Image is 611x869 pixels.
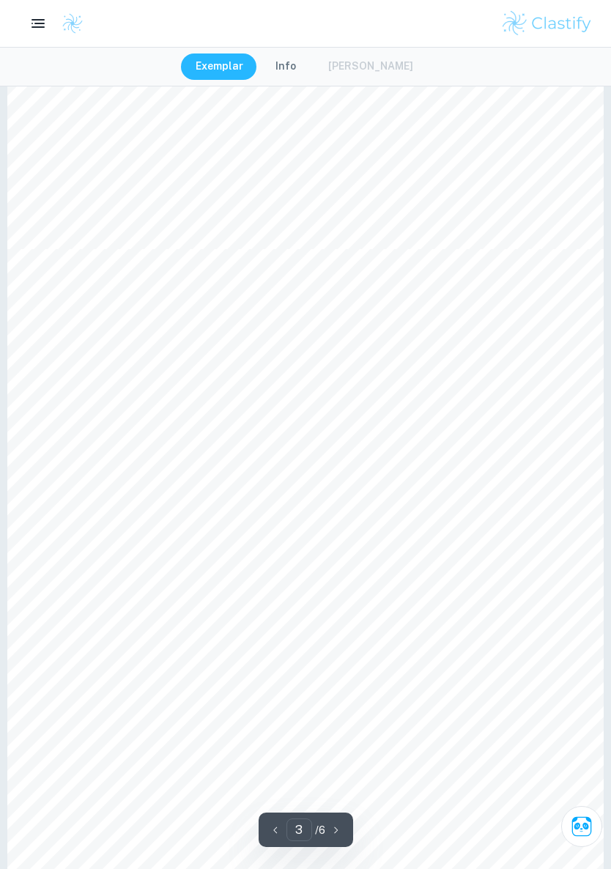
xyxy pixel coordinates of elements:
[53,12,84,34] a: Clastify logo
[500,9,593,38] img: Clastify logo
[181,53,258,80] button: Exemplar
[261,53,311,80] button: Info
[62,12,84,34] img: Clastify logo
[315,822,325,838] p: / 6
[561,806,602,847] button: Ask Clai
